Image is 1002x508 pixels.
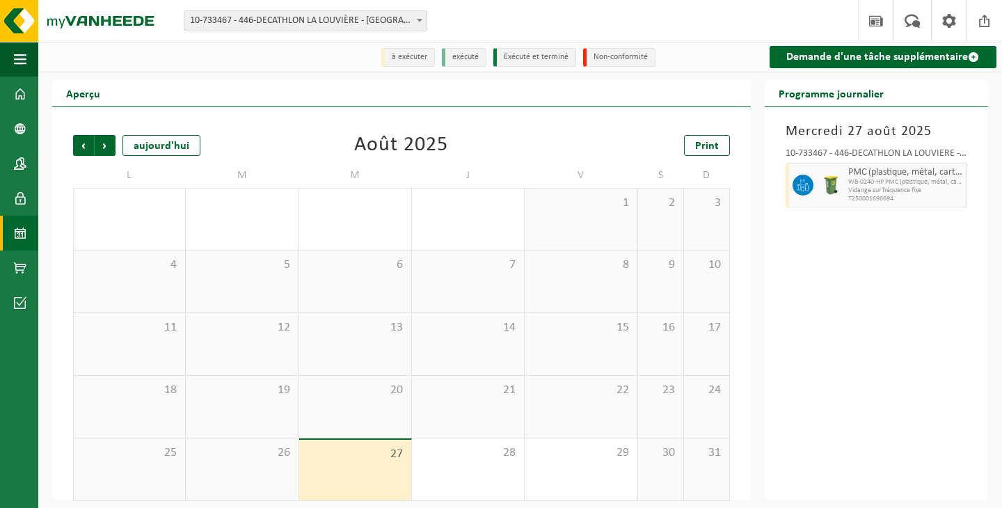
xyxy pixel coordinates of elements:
[184,10,427,31] span: 10-733467 - 446-DECATHLON LA LOUVIÈRE - LA LOUVIÈRE
[419,257,517,273] span: 7
[786,149,967,163] div: 10-733467 - 446-DECATHLON LA LOUVIÈRE - [GEOGRAPHIC_DATA]
[306,383,404,398] span: 20
[848,178,963,186] span: WB-0240-HP PMC (plastique, métal, carton boisson) (industrie
[184,11,427,31] span: 10-733467 - 446-DECATHLON LA LOUVIÈRE - LA LOUVIÈRE
[645,445,676,461] span: 30
[442,48,486,67] li: exécuté
[638,163,684,188] td: S
[532,383,630,398] span: 22
[532,257,630,273] span: 8
[770,46,996,68] a: Demande d'une tâche supplémentaire
[645,383,676,398] span: 23
[691,320,722,335] span: 17
[95,135,116,156] span: Suivant
[645,257,676,273] span: 9
[73,163,186,188] td: L
[193,445,291,461] span: 26
[691,257,722,273] span: 10
[419,445,517,461] span: 28
[786,121,967,142] h3: Mercredi 27 août 2025
[532,196,630,211] span: 1
[765,79,898,106] h2: Programme journalier
[848,195,963,203] span: T250001696694
[306,320,404,335] span: 13
[193,257,291,273] span: 5
[695,141,719,152] span: Print
[525,163,637,188] td: V
[691,445,722,461] span: 31
[354,135,448,156] div: Août 2025
[419,320,517,335] span: 14
[81,320,178,335] span: 11
[299,163,412,188] td: M
[193,320,291,335] span: 12
[493,48,576,67] li: Exécuté et terminé
[81,383,178,398] span: 18
[532,445,630,461] span: 29
[186,163,299,188] td: M
[381,48,435,67] li: à exécuter
[122,135,200,156] div: aujourd'hui
[684,163,730,188] td: D
[848,186,963,195] span: Vidange sur fréquence fixe
[419,383,517,398] span: 21
[848,167,963,178] span: PMC (plastique, métal, carton boisson) (industriel)
[193,383,291,398] span: 19
[73,135,94,156] span: Précédent
[645,320,676,335] span: 16
[81,445,178,461] span: 25
[52,79,114,106] h2: Aperçu
[684,135,730,156] a: Print
[306,257,404,273] span: 6
[645,196,676,211] span: 2
[81,257,178,273] span: 4
[412,163,525,188] td: J
[532,320,630,335] span: 15
[691,383,722,398] span: 24
[820,175,841,196] img: WB-0240-HPE-GN-50
[306,447,404,462] span: 27
[583,48,655,67] li: Non-conformité
[691,196,722,211] span: 3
